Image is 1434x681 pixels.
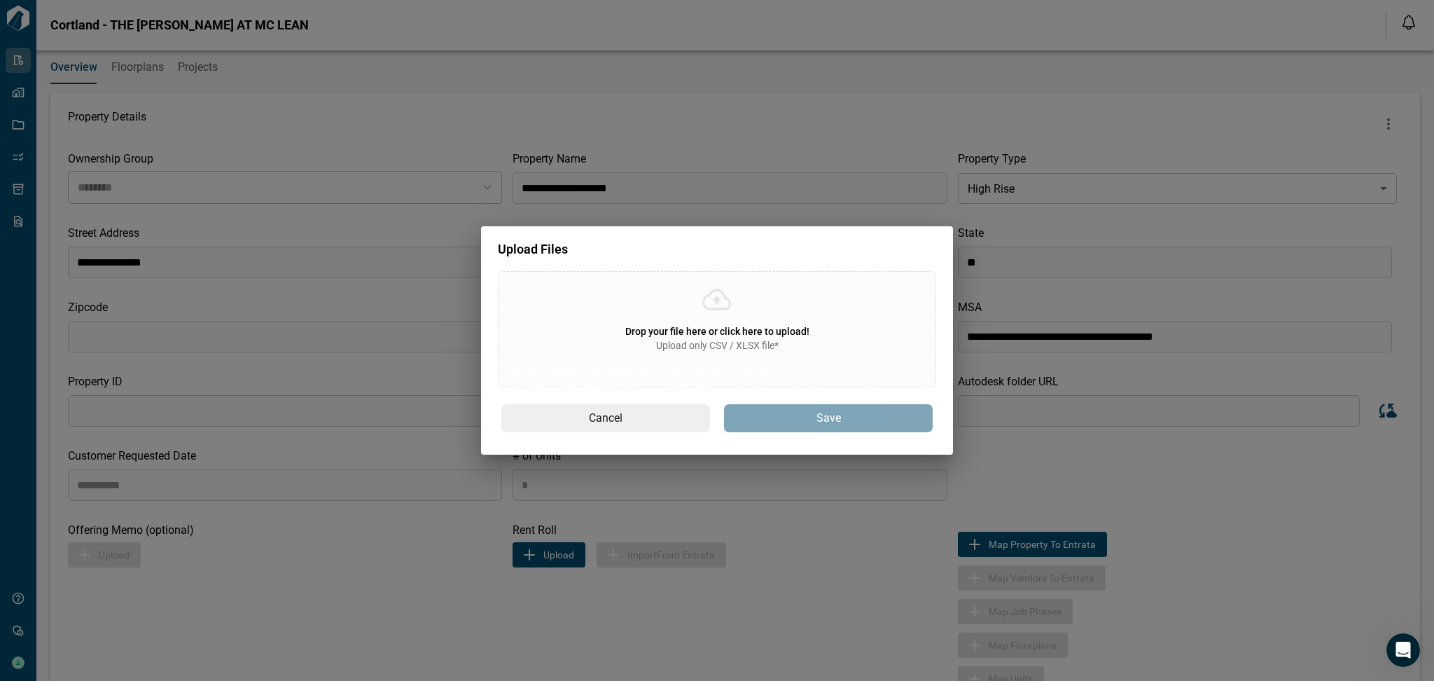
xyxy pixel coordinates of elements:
p: Upload only text/csv application/vnd.openxmlformats-officedocument.spreadsheetml.sheet Files* [507,361,927,394]
span: Cancel [589,411,622,426]
iframe: Intercom live chat [1386,633,1420,667]
span: Drop your file here or click here to upload! [625,326,809,337]
button: Cancel [501,404,710,432]
span: Upload Files [498,242,568,256]
span: Upload only CSV / XLSX file* [656,338,779,352]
